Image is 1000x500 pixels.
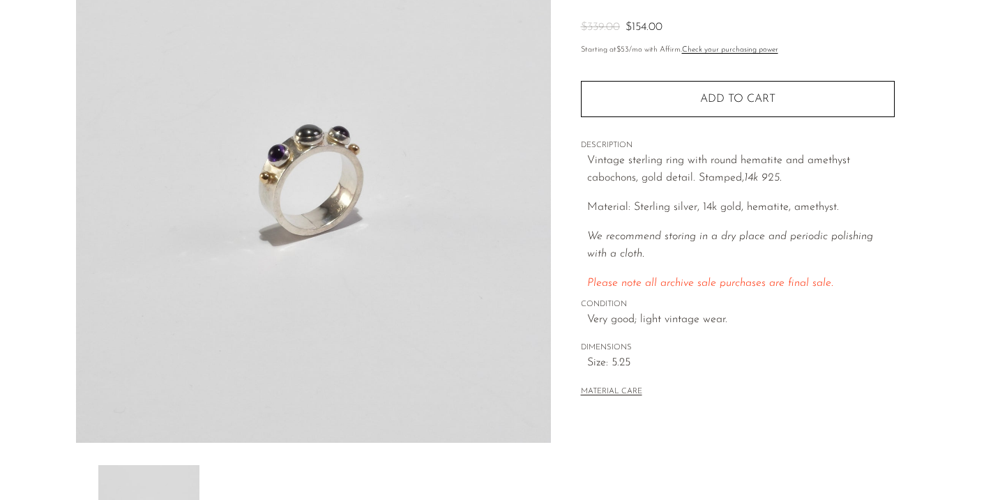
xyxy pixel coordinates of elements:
[581,22,620,33] span: $339.00
[587,354,895,372] span: Size: 5.25
[744,172,782,183] em: 14k 925.
[581,342,895,354] span: DIMENSIONS
[616,46,629,54] span: $53
[626,22,662,33] span: $154.00
[587,199,895,217] p: Material: Sterling silver, 14k gold, hematite, amethyst.
[587,152,895,188] p: Vintage sterling ring with round hematite and amethyst cabochons, gold detail. Stamped,
[581,81,895,117] button: Add to cart
[581,139,895,152] span: DESCRIPTION
[587,231,873,260] i: We recommend storing in a dry place and periodic polishing with a cloth.
[581,298,895,311] span: CONDITION
[581,387,642,397] button: MATERIAL CARE
[587,311,895,329] span: Very good; light vintage wear.
[700,93,775,106] span: Add to cart
[587,278,833,289] span: Please note all archive sale purchases are final sale.
[581,44,895,56] p: Starting at /mo with Affirm.
[682,46,778,54] a: Check your purchasing power - Learn more about Affirm Financing (opens in modal)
